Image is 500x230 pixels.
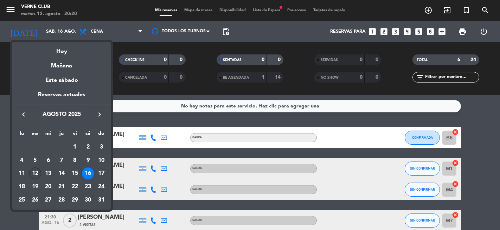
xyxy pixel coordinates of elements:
[68,180,82,193] td: 22 de agosto de 2025
[16,181,28,193] div: 18
[68,140,82,154] td: 1 de agosto de 2025
[55,193,68,207] td: 28 de agosto de 2025
[56,155,68,166] div: 7
[28,167,42,180] td: 12 de agosto de 2025
[41,154,55,167] td: 6 de agosto de 2025
[69,181,81,193] div: 22
[41,193,55,207] td: 27 de agosto de 2025
[95,140,108,154] td: 3 de agosto de 2025
[95,167,108,180] td: 17 de agosto de 2025
[12,71,111,90] div: Este sábado
[69,155,81,166] div: 8
[28,180,42,193] td: 19 de agosto de 2025
[42,194,54,206] div: 27
[95,155,107,166] div: 10
[82,154,95,167] td: 9 de agosto de 2025
[95,154,108,167] td: 10 de agosto de 2025
[28,193,42,207] td: 26 de agosto de 2025
[82,130,95,140] th: sábado
[82,180,95,193] td: 23 de agosto de 2025
[55,167,68,180] td: 14 de agosto de 2025
[15,154,28,167] td: 4 de agosto de 2025
[15,180,28,193] td: 18 de agosto de 2025
[19,110,28,119] i: keyboard_arrow_left
[68,154,82,167] td: 8 de agosto de 2025
[16,155,28,166] div: 4
[28,154,42,167] td: 5 de agosto de 2025
[29,181,41,193] div: 19
[28,130,42,140] th: martes
[12,90,111,105] div: Reservas actuales
[15,193,28,207] td: 25 de agosto de 2025
[55,154,68,167] td: 7 de agosto de 2025
[16,167,28,179] div: 11
[29,167,41,179] div: 12
[16,194,28,206] div: 25
[95,110,104,119] i: keyboard_arrow_right
[95,193,108,207] td: 31 de agosto de 2025
[55,180,68,193] td: 21 de agosto de 2025
[69,194,81,206] div: 29
[29,194,41,206] div: 26
[69,141,81,153] div: 1
[82,194,94,206] div: 30
[15,130,28,140] th: lunes
[41,180,55,193] td: 20 de agosto de 2025
[15,167,28,180] td: 11 de agosto de 2025
[15,140,68,154] td: AGO.
[82,167,95,180] td: 16 de agosto de 2025
[68,130,82,140] th: viernes
[93,110,106,119] button: keyboard_arrow_right
[29,155,41,166] div: 5
[82,155,94,166] div: 9
[82,181,94,193] div: 23
[95,181,107,193] div: 24
[82,167,94,179] div: 16
[42,167,54,179] div: 13
[95,141,107,153] div: 3
[95,167,107,179] div: 17
[41,130,55,140] th: miércoles
[55,130,68,140] th: jueves
[42,155,54,166] div: 6
[12,56,111,71] div: Mañana
[69,167,81,179] div: 15
[56,167,68,179] div: 14
[68,193,82,207] td: 29 de agosto de 2025
[95,194,107,206] div: 31
[82,141,94,153] div: 2
[95,180,108,193] td: 24 de agosto de 2025
[17,110,30,119] button: keyboard_arrow_left
[30,110,93,119] span: agosto 2025
[82,193,95,207] td: 30 de agosto de 2025
[12,42,111,56] div: Hoy
[95,130,108,140] th: domingo
[82,140,95,154] td: 2 de agosto de 2025
[56,181,68,193] div: 21
[56,194,68,206] div: 28
[41,167,55,180] td: 13 de agosto de 2025
[68,167,82,180] td: 15 de agosto de 2025
[42,181,54,193] div: 20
